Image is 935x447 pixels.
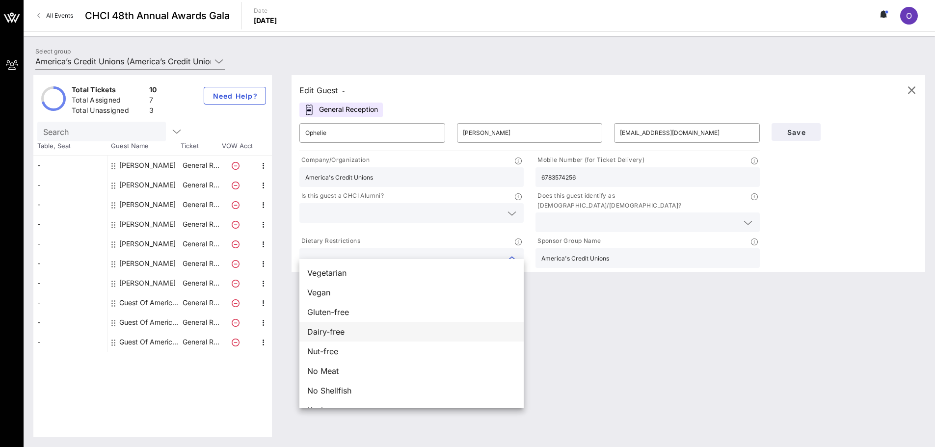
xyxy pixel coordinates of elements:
input: Last Name* [463,125,597,141]
span: Nut-free [307,345,338,357]
div: - [33,195,107,214]
div: - [33,254,107,273]
div: Edit Guest [299,83,345,97]
div: - [33,332,107,352]
input: First Name* [305,125,439,141]
p: Company/Organization [299,155,370,165]
div: 3 [149,105,157,118]
span: Guest Name [107,141,181,151]
span: Gluten-free [307,306,349,318]
span: Dairy-free [307,326,345,338]
p: Does this guest identify as [DEMOGRAPHIC_DATA]/[DEMOGRAPHIC_DATA]? [535,191,751,210]
div: - [33,156,107,175]
div: Juan Fernandez [119,214,176,234]
div: Total Unassigned [72,105,145,118]
p: General R… [181,234,220,254]
div: O [900,7,918,25]
div: Adrian Velazquez [119,156,176,175]
span: Kosher [307,404,333,416]
span: - [342,87,345,95]
p: Date [254,6,277,16]
div: Guest Of America’s Credit Unions [119,313,181,332]
p: General R… [181,313,220,332]
div: Total Tickets [72,85,145,97]
div: Guest Of America’s Credit Unions [119,332,181,352]
span: Ticket [181,141,220,151]
input: Email* [620,125,754,141]
div: 10 [149,85,157,97]
div: Robert Suarez [119,234,176,254]
div: Stephanie Cuevas [119,273,176,293]
p: General R… [181,195,220,214]
p: General R… [181,332,220,352]
span: CHCI 48th Annual Awards Gala [85,8,230,23]
div: - [33,234,107,254]
div: Sandrine Maurice [119,254,176,273]
p: General R… [181,214,220,234]
div: - [33,175,107,195]
p: Dietary Restrictions [299,236,360,246]
p: General R… [181,175,220,195]
p: Sponsor Group Name [535,236,601,246]
span: No Meat [307,365,339,377]
p: [DATE] [254,16,277,26]
label: Select group [35,48,71,55]
span: All Events [46,12,73,19]
span: O [906,11,912,21]
button: Save [772,123,821,141]
span: Need Help? [212,92,258,100]
div: General Reception [299,103,383,117]
div: - [33,313,107,332]
p: General R… [181,254,220,273]
span: No Shellfish [307,385,351,396]
div: Grace Sanchez [119,195,176,214]
p: Mobile Number (for Ticket Delivery) [535,155,644,165]
p: General R… [181,156,220,175]
a: All Events [31,8,79,24]
span: VOW Acct [220,141,254,151]
p: General R… [181,273,220,293]
span: Vegan [307,287,330,298]
button: Need Help? [204,87,266,105]
div: - [33,293,107,313]
p: General R… [181,293,220,313]
div: 7 [149,95,157,107]
p: Is this guest a CHCI Alumni? [299,191,384,201]
div: Gordon Holzberg [119,175,176,195]
span: Save [779,128,813,136]
div: Guest Of America’s Credit Unions [119,293,181,313]
div: - [33,214,107,234]
span: Table, Seat [33,141,107,151]
div: - [33,273,107,293]
div: Total Assigned [72,95,145,107]
span: Vegetarian [307,267,347,279]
